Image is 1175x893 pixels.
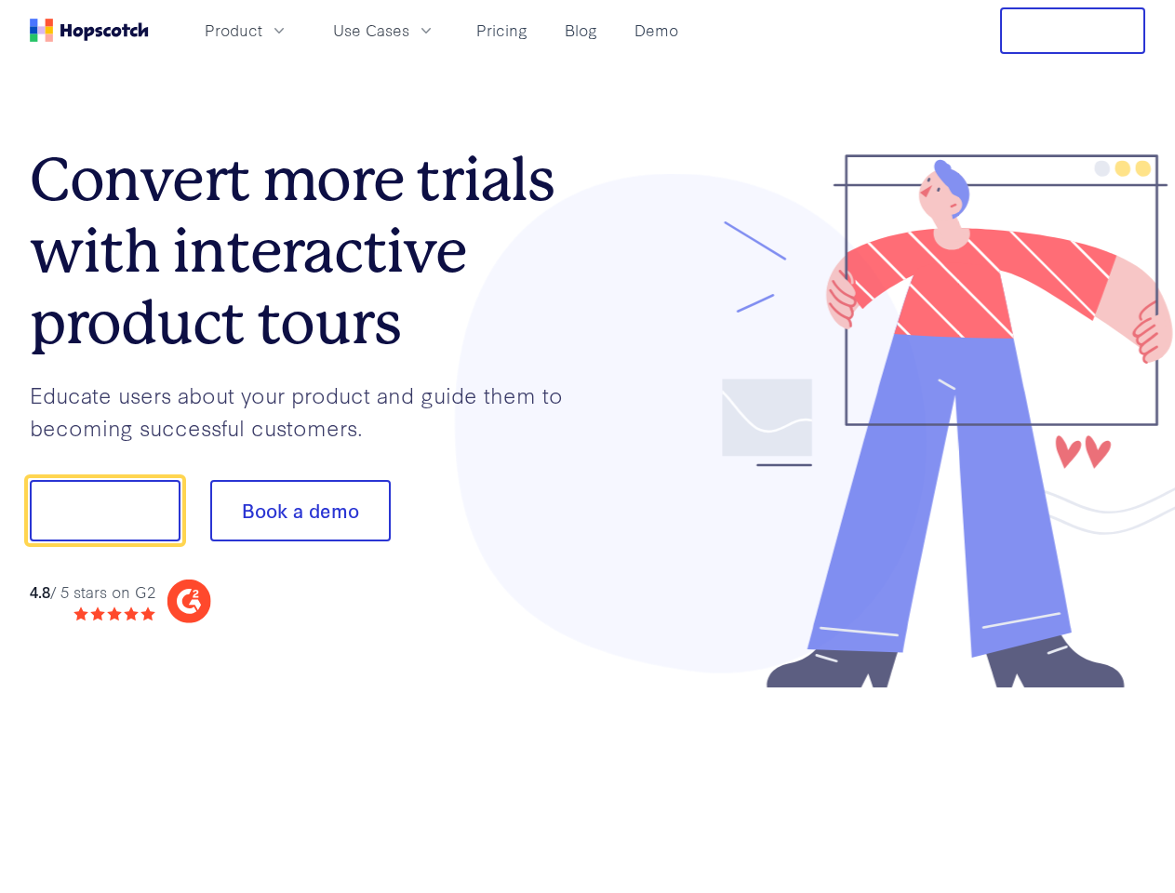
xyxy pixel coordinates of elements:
[627,15,686,46] a: Demo
[30,580,155,604] div: / 5 stars on G2
[322,15,447,46] button: Use Cases
[1000,7,1145,54] button: Free Trial
[30,580,50,602] strong: 4.8
[30,19,149,42] a: Home
[205,19,262,42] span: Product
[30,144,588,358] h1: Convert more trials with interactive product tours
[333,19,409,42] span: Use Cases
[30,379,588,443] p: Educate users about your product and guide them to becoming successful customers.
[30,480,180,541] button: Show me!
[469,15,535,46] a: Pricing
[557,15,605,46] a: Blog
[194,15,300,46] button: Product
[210,480,391,541] button: Book a demo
